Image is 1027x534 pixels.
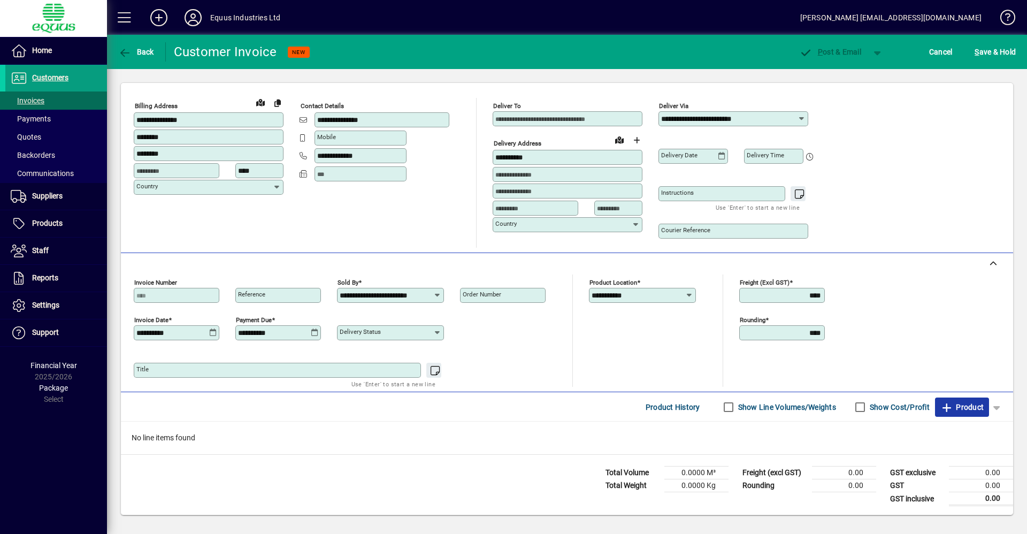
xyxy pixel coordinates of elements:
label: Show Cost/Profit [868,402,930,413]
span: Settings [32,301,59,309]
button: Save & Hold [972,42,1018,62]
mat-label: Deliver To [493,102,521,110]
mat-label: Delivery status [340,328,381,335]
div: Customer Invoice [174,43,277,60]
a: Home [5,37,107,64]
span: Back [118,48,154,56]
a: Quotes [5,128,107,146]
button: Product [935,398,989,417]
button: Copy to Delivery address [269,94,286,111]
a: Communications [5,164,107,182]
mat-label: Instructions [661,189,694,196]
a: Settings [5,292,107,319]
span: Products [32,219,63,227]
button: Back [116,42,157,62]
mat-label: Delivery date [661,151,698,159]
button: Profile [176,8,210,27]
button: Add [142,8,176,27]
span: Package [39,384,68,392]
a: Support [5,319,107,346]
span: Home [32,46,52,55]
a: Products [5,210,107,237]
span: Invoices [11,96,44,105]
mat-hint: Use 'Enter' to start a new line [351,378,435,390]
mat-label: Delivery time [747,151,784,159]
td: Rounding [737,479,812,492]
app-page-header-button: Back [107,42,166,62]
mat-label: Mobile [317,133,336,141]
td: GST [885,479,949,492]
a: Staff [5,238,107,264]
mat-label: Invoice date [134,316,168,324]
td: GST exclusive [885,467,949,479]
a: View on map [611,131,628,148]
div: Equus Industries Ltd [210,9,281,26]
span: Product [940,399,984,416]
span: Support [32,328,59,337]
a: Suppliers [5,183,107,210]
button: Cancel [926,42,955,62]
mat-label: Order number [463,291,501,298]
span: Cancel [929,43,953,60]
a: Knowledge Base [992,2,1014,37]
button: Post & Email [794,42,867,62]
span: Customers [32,73,68,82]
button: Choose address [628,132,645,149]
mat-label: Rounding [740,316,765,324]
mat-label: Invoice number [134,279,177,286]
span: Suppliers [32,192,63,200]
mat-label: Payment due [236,316,272,324]
span: S [975,48,979,56]
span: Reports [32,273,58,282]
td: 0.00 [812,467,876,479]
td: 0.00 [949,492,1013,506]
td: 0.0000 Kg [664,479,729,492]
td: 0.00 [949,479,1013,492]
span: ost & Email [799,48,861,56]
mat-label: Reference [238,291,265,298]
span: ave & Hold [975,43,1016,60]
td: 0.00 [949,467,1013,479]
td: Total Weight [600,479,664,492]
span: Product History [646,399,700,416]
mat-label: Deliver via [659,102,688,110]
div: [PERSON_NAME] [EMAIL_ADDRESS][DOMAIN_NAME] [800,9,982,26]
mat-label: Sold by [338,279,358,286]
label: Show Line Volumes/Weights [736,402,836,413]
td: Freight (excl GST) [737,467,812,479]
td: Total Volume [600,467,664,479]
button: Product History [641,398,704,417]
mat-hint: Use 'Enter' to start a new line [716,201,800,213]
span: Backorders [11,151,55,159]
span: Staff [32,246,49,255]
mat-label: Title [136,365,149,373]
td: GST inclusive [885,492,949,506]
span: P [818,48,823,56]
mat-label: Country [495,220,517,227]
td: 0.0000 M³ [664,467,729,479]
span: Financial Year [30,361,77,370]
span: NEW [292,49,305,56]
a: View on map [252,94,269,111]
a: Reports [5,265,107,292]
a: Payments [5,110,107,128]
div: No line items found [121,422,1013,454]
span: Quotes [11,133,41,141]
mat-label: Freight (excl GST) [740,279,790,286]
mat-label: Courier Reference [661,226,710,234]
span: Communications [11,169,74,178]
a: Backorders [5,146,107,164]
td: 0.00 [812,479,876,492]
span: Payments [11,115,51,123]
mat-label: Product location [589,279,637,286]
a: Invoices [5,91,107,110]
mat-label: Country [136,182,158,190]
